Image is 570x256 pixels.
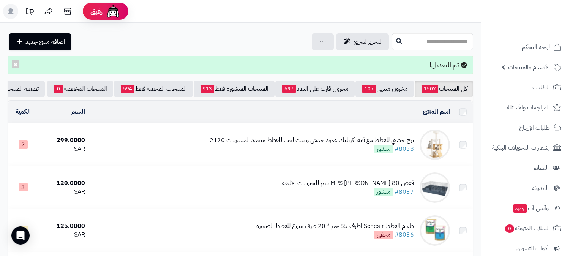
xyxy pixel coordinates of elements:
[513,204,527,213] span: جديد
[90,7,103,16] span: رفيق
[9,33,71,50] a: اضافة منتج جديد
[492,142,550,153] span: إشعارات التحويلات البنكية
[54,85,63,93] span: 0
[336,33,389,50] a: التحرير لسريع
[422,85,438,93] span: 1507
[522,42,550,52] span: لوحة التحكم
[41,231,85,239] div: SAR
[395,230,414,239] a: #8036
[512,203,549,213] span: وآتس آب
[516,243,549,254] span: أدوات التسويق
[19,183,28,191] span: 3
[486,78,565,96] a: الطلبات
[532,82,550,93] span: الطلبات
[374,145,393,153] span: منشور
[395,144,414,153] a: #8038
[8,56,473,74] div: تم التعديل!
[201,85,214,93] span: 913
[12,60,19,68] button: ×
[374,231,393,239] span: مخفي
[486,98,565,117] a: المراجعات والأسئلة
[194,81,275,97] a: المنتجات المنشورة فقط913
[41,179,85,188] div: 120.0000
[505,224,514,233] span: 0
[420,172,450,203] img: قفص MPS Sonny مقاس 80 سم للحيوانات الاليفة
[519,122,550,133] span: طلبات الإرجاع
[486,179,565,197] a: المدونة
[41,136,85,145] div: 299.0000
[532,183,549,193] span: المدونة
[275,81,355,97] a: مخزون قارب على النفاذ697
[282,179,414,188] div: قفص MPS [PERSON_NAME] 80 سم للحيوانات الاليفة
[71,107,85,116] a: السعر
[486,139,565,157] a: إشعارات التحويلات البنكية
[47,81,113,97] a: المنتجات المخفضة0
[486,199,565,217] a: وآتس آبجديد
[114,81,193,97] a: المنتجات المخفية فقط594
[486,159,565,177] a: العملاء
[16,107,31,116] a: الكمية
[395,187,414,196] a: #8037
[354,37,383,46] span: التحرير لسريع
[534,163,549,173] span: العملاء
[486,38,565,56] a: لوحة التحكم
[420,215,450,246] img: طعام القطط Schesir اظرف 85 جم * 20 ظرف منوع للقطط الصغيرة
[256,222,414,231] div: طعام القطط Schesir اظرف 85 جم * 20 ظرف منوع للقطط الصغيرة
[415,81,473,97] a: كل المنتجات1507
[121,85,134,93] span: 594
[19,140,28,149] span: 2
[507,102,550,113] span: المراجعات والأسئلة
[486,219,565,237] a: السلات المتروكة0
[508,62,550,73] span: الأقسام والمنتجات
[504,223,550,234] span: السلات المتروكة
[486,119,565,137] a: طلبات الإرجاع
[106,4,121,19] img: ai-face.png
[41,188,85,196] div: SAR
[41,222,85,231] div: 125.0000
[41,145,85,153] div: SAR
[374,188,393,196] span: منشور
[11,226,30,245] div: Open Intercom Messenger
[423,107,450,116] a: اسم المنتج
[282,85,296,93] span: 697
[210,136,414,145] div: برج خشبي للقطط مع قبة اكريليك عمود خدش و بيت لعب للقطط متعدد المستويات 2120
[362,85,376,93] span: 107
[25,37,65,46] span: اضافة منتج جديد
[20,4,39,21] a: تحديثات المنصة
[420,130,450,160] img: برج خشبي للقطط مع قبة اكريليك عمود خدش و بيت لعب للقطط متعدد المستويات 2120
[355,81,414,97] a: مخزون منتهي107
[2,84,39,93] span: تصفية المنتجات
